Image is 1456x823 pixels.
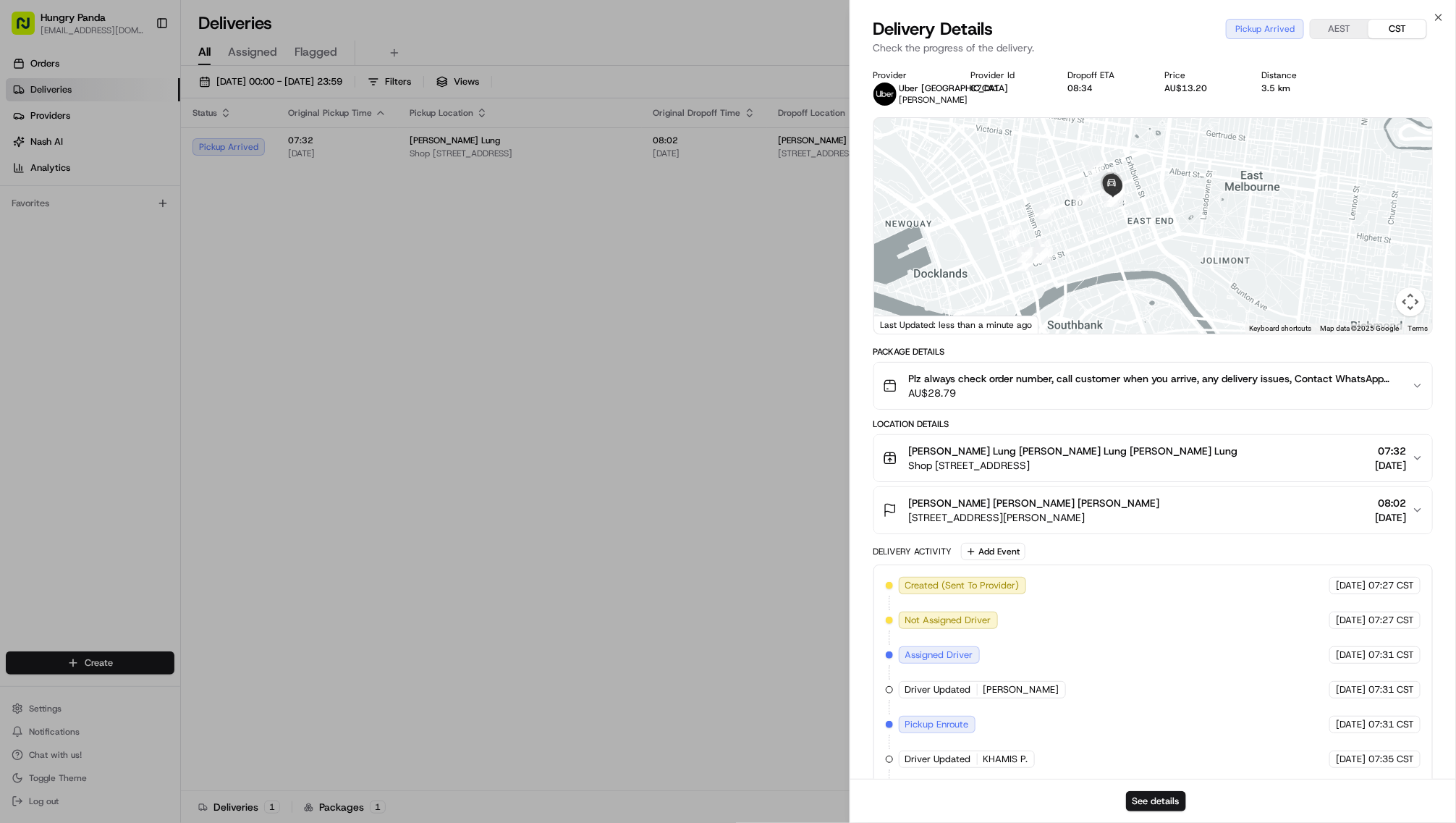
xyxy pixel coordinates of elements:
[1311,20,1368,38] button: AEST
[1375,496,1406,510] span: 08:02
[905,614,991,627] span: Not Assigned Driver
[48,366,53,377] span: •
[983,683,1059,696] span: [PERSON_NAME]
[909,496,1160,510] span: [PERSON_NAME] [PERSON_NAME] [PERSON_NAME]
[14,160,263,183] p: Welcome 👋
[65,255,199,266] div: We're available if you need us!
[14,427,26,439] div: 📗
[137,426,232,440] span: API Documentation
[1375,444,1406,458] span: 07:32
[878,315,926,334] img: Google
[970,83,999,94] button: C7CA1
[14,117,43,145] img: Nash
[873,418,1433,430] div: Location Details
[1336,753,1366,766] span: [DATE]
[873,17,994,41] span: Delivery Details
[905,649,973,662] span: Assigned Driver
[102,460,175,472] a: Powered byPylon
[1336,718,1366,731] span: [DATE]
[30,240,56,266] img: 1753817452368-0c19585d-7be3-40d9-9a41-2dc781b3d1eb
[909,458,1238,473] span: Shop [STREET_ADDRESS]
[909,444,1238,458] span: [PERSON_NAME] Lung [PERSON_NAME] Lung [PERSON_NAME] Lung
[38,195,239,211] input: Clear
[909,386,1400,400] span: AU$28.79
[905,753,971,766] span: Driver Updated
[900,94,968,106] span: [PERSON_NAME]
[1396,287,1425,316] button: Map camera controls
[999,219,1026,247] div: 18
[1249,324,1311,334] button: Keyboard shortcuts
[1033,198,1060,225] div: 19
[1368,614,1414,627] span: 07:27 CST
[1336,649,1366,662] span: [DATE]
[983,753,1028,766] span: KHAMIS P.
[873,346,1433,358] div: Package Details
[1375,458,1406,473] span: [DATE]
[1164,83,1238,94] div: AU$13.20
[1082,155,1109,182] div: 2
[905,683,971,696] span: Driver Updated
[246,245,263,262] button: Start new chat
[144,461,175,472] span: Pylon
[909,371,1400,386] span: Plz always check order number, call customer when you arrive, any delivery issues, Contact WhatsA...
[1320,324,1399,332] span: Map data ©2025 Google
[1029,241,1057,269] div: 13
[970,69,1044,81] div: Provider Id
[1368,649,1414,662] span: 07:31 CST
[14,313,38,336] img: Bea Lacdao
[1011,241,1038,269] div: 17
[14,290,97,302] div: Past conversations
[14,240,41,266] img: 1736555255976-a54dd68f-1ca7-489b-9aae-adbdc363a1c4
[65,240,237,255] div: Start new chat
[1375,510,1406,525] span: [DATE]
[1262,83,1336,94] div: 3.5 km
[120,326,125,338] span: •
[224,287,263,305] button: See all
[874,316,1038,334] div: Last Updated: less than a minute ago
[1368,20,1426,38] button: CST
[874,487,1432,533] button: [PERSON_NAME] [PERSON_NAME] [PERSON_NAME][STREET_ADDRESS][PERSON_NAME]08:02[DATE]
[874,363,1432,409] button: Plz always check order number, call customer when you arrive, any delivery issues, Contact WhatsA...
[1368,579,1414,592] span: 07:27 CST
[9,420,117,446] a: 📗Knowledge Base
[873,69,947,81] div: Provider
[905,718,969,731] span: Pickup Enroute
[117,420,238,446] a: 💻API Documentation
[878,315,926,334] a: Open this area in Google Maps (opens a new window)
[874,435,1432,481] button: [PERSON_NAME] Lung [PERSON_NAME] Lung [PERSON_NAME] LungShop [STREET_ADDRESS]07:32[DATE]
[1126,791,1186,811] button: See details
[873,83,897,106] img: uber-new-logo.jpeg
[1026,242,1054,269] div: 16
[1067,69,1141,81] div: Dropoff ETA
[900,83,1009,94] span: Uber [GEOGRAPHIC_DATA]
[1368,718,1414,731] span: 07:31 CST
[873,546,952,557] div: Delivery Activity
[1067,83,1141,94] div: 08:34
[56,366,90,377] span: 8月15日
[29,327,41,339] img: 1736555255976-a54dd68f-1ca7-489b-9aae-adbdc363a1c4
[1408,324,1428,332] a: Terms (opens in new tab)
[905,579,1020,592] span: Created (Sent To Provider)
[1262,69,1336,81] div: Distance
[29,426,111,440] span: Knowledge Base
[1336,683,1366,696] span: [DATE]
[909,510,1160,525] span: [STREET_ADDRESS][PERSON_NAME]
[1164,69,1238,81] div: Price
[122,427,134,439] div: 💻
[1368,683,1414,696] span: 07:31 CST
[128,326,162,338] span: 8月19日
[1029,233,1057,261] div: 9
[45,326,117,338] span: [PERSON_NAME]
[1368,753,1414,766] span: 07:35 CST
[873,41,1433,55] p: Check the progress of the delivery.
[961,543,1025,560] button: Add Event
[1336,614,1366,627] span: [DATE]
[1336,579,1366,592] span: [DATE]
[1067,185,1095,212] div: 20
